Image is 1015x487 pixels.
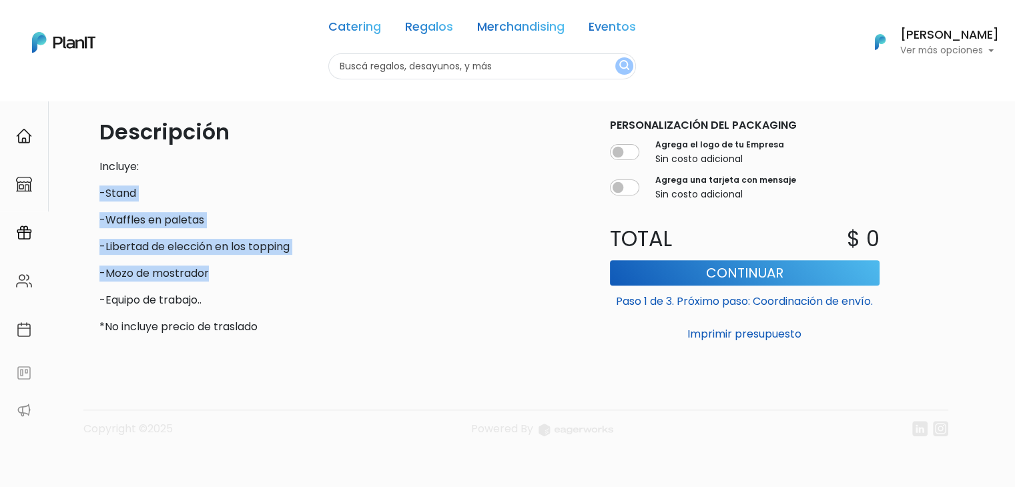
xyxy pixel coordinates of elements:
[912,421,928,436] img: linkedin-cc7d2dbb1a16aff8e18f147ffe980d30ddd5d9e01409788280e63c91fc390ff4.svg
[933,421,948,436] img: instagram-7ba2a2629254302ec2a9470e65da5de918c9f3c9a63008f8abed3140a32961bf.svg
[99,266,583,282] p: -Mozo de mostrador
[99,292,583,308] p: -Equipo de trabajo..
[900,46,999,55] p: Ver más opciones
[655,152,784,166] p: Sin costo adicional
[99,239,583,255] p: -Libertad de elección en los topping
[16,365,32,381] img: feedback-78b5a0c8f98aac82b08bfc38622c3050aee476f2c9584af64705fc4e61158814.svg
[847,223,880,255] p: $ 0
[610,117,880,133] p: Personalización del packaging
[16,176,32,192] img: marketplace-4ceaa7011d94191e9ded77b95e3339b90024bf715f7c57f8cf31f2d8c509eaba.svg
[16,402,32,418] img: partners-52edf745621dab592f3b2c58e3bca9d71375a7ef29c3b500c9f145b62cc070d4.svg
[16,225,32,241] img: campaigns-02234683943229c281be62815700db0a1741e53638e28bf9629b52c665b00959.svg
[477,21,565,37] a: Merchandising
[16,322,32,338] img: calendar-87d922413cdce8b2cf7b7f5f62616a5cf9e4887200fb71536465627b3292af00.svg
[69,13,192,39] div: ¿Necesitás ayuda?
[99,185,583,201] p: -Stand
[99,116,583,148] p: Descripción
[99,319,583,335] p: *No incluye precio de traslado
[610,260,880,286] button: Continuar
[619,60,629,73] img: search_button-432b6d5273f82d61273b3651a40e1bd1b912527efae98b1b7a1b2c0702e16a8d.svg
[32,32,95,53] img: PlanIt Logo
[99,212,583,228] p: -Waffles en paletas
[858,25,999,59] button: PlanIt Logo [PERSON_NAME] Ver más opciones
[610,288,880,310] p: Paso 1 de 3. Próximo paso: Coordinación de envío.
[900,29,999,41] h6: [PERSON_NAME]
[328,21,381,37] a: Catering
[602,223,745,255] p: Total
[471,421,533,436] span: translation missing: es.layouts.footer.powered_by
[405,21,453,37] a: Regalos
[471,421,613,447] a: Powered By
[539,424,613,436] img: logo_eagerworks-044938b0bf012b96b195e05891a56339191180c2d98ce7df62ca656130a436fa.svg
[83,421,173,447] p: Copyright ©2025
[866,27,895,57] img: PlanIt Logo
[16,128,32,144] img: home-e721727adea9d79c4d83392d1f703f7f8bce08238fde08b1acbfd93340b81755.svg
[655,187,796,201] p: Sin costo adicional
[328,53,636,79] input: Buscá regalos, desayunos, y más
[16,273,32,289] img: people-662611757002400ad9ed0e3c099ab2801c6687ba6c219adb57efc949bc21e19d.svg
[99,159,583,175] p: Incluye:
[610,323,880,346] button: Imprimir presupuesto
[655,139,784,151] label: Agrega el logo de tu Empresa
[655,174,796,186] label: Agrega una tarjeta con mensaje
[589,21,636,37] a: Eventos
